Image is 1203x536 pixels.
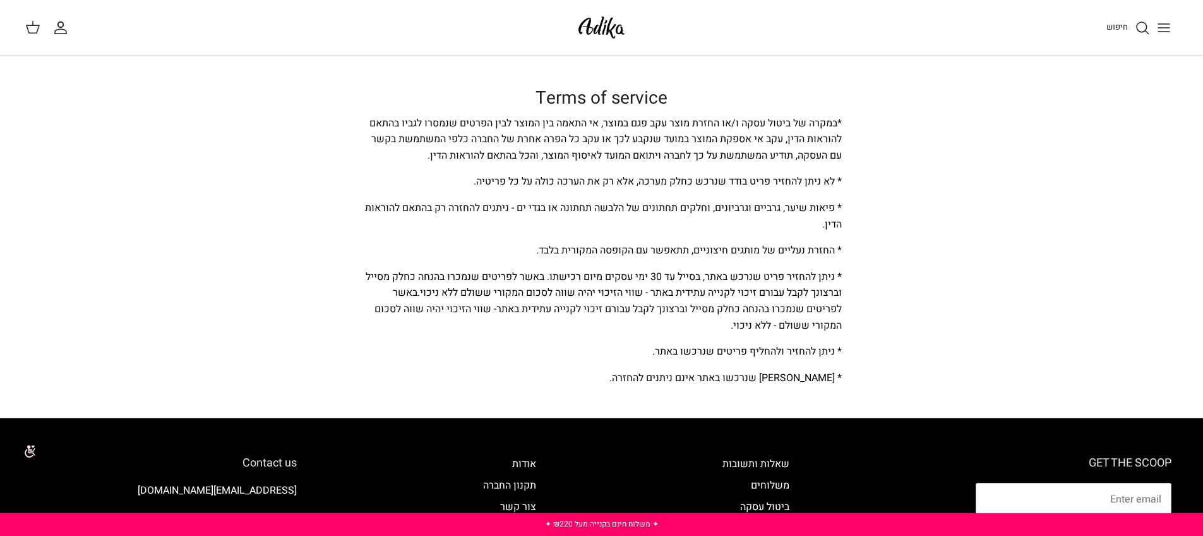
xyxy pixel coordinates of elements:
a: ✦ משלוח חינם בקנייה מעל ₪220 ✦ [545,518,659,530]
span: * ניתן להחזיר ולהחליף פריטים שנרכשו באתר. [652,344,842,359]
span: חיפוש [1106,21,1128,33]
a: ביטול עסקה [740,499,789,515]
span: *במקרה של ביטול עסקה ו/או החזרת מוצר עקב פגם במוצר, אי התאמה בין המוצר לבין הפרטים שנמסרו לגביו ב... [369,116,842,163]
input: Email [976,483,1171,516]
h1: Terms of service [362,88,842,109]
a: תקנון החברה [483,478,536,493]
a: חיפוש [1106,20,1150,35]
h6: Contact us [32,456,297,470]
a: החשבון שלי [53,20,73,35]
a: [EMAIL_ADDRESS][DOMAIN_NAME] [138,483,297,498]
span: * [PERSON_NAME] שנרכשו באתר אינם ניתנים להחזרה. [609,370,842,386]
span: * החזרת נעליים של מותגים חיצוניים, תתאפשר עם הקופסה המקורית בלבד. [536,243,842,258]
h6: GET THE SCOOP [976,456,1171,470]
a: צור קשר [500,499,536,515]
span: * לא ניתן להחזיר פריט בודד שנרכש כחלק מערכה, אלא רק את הערכה כולה על כל פריטיה. [474,174,842,189]
img: Adika IL [575,13,628,42]
span: באשר לפריטים שנמכרו בהנחה כחלק מסייל וברצונך לקבל עבורם זיכוי לקנייה עתידית באתר- שווי הזיכוי יהי... [374,285,842,332]
img: accessibility_icon02.svg [9,434,44,469]
button: Toggle menu [1150,14,1178,42]
a: אודות [512,456,536,472]
span: * פיאות שיער, גרביים וגרביונים, וחלקים תחתונים של הלבשה תחתונה או בגדי ים - ניתנים להחזרה רק בהתא... [365,200,842,232]
a: שאלות ותשובות [722,456,789,472]
span: * ניתן להחזיר פריט שנרכש באתר, בסייל עד 30 ימי עסקים מיום רכישתו. באשר לפריטים שנמכרו בהנחה כחלק ... [366,269,842,301]
a: משלוחים [751,478,789,493]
